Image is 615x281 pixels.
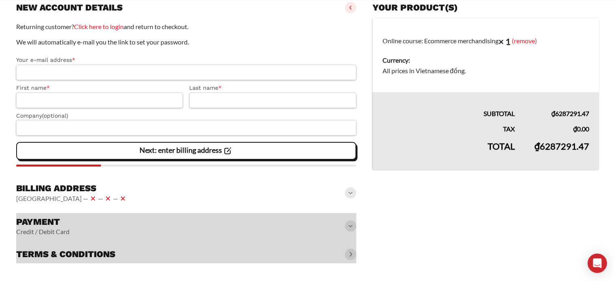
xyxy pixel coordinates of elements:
th: Tax [372,119,524,134]
td: Online course: Ecommerce merchandising [372,18,599,93]
span: ₫ [551,110,555,117]
span: ₫ [534,141,540,152]
th: Subtotal [372,92,524,119]
th: Total [372,134,524,170]
strong: × 1 [499,36,511,47]
vaadin-button: Next: enter billing address [16,142,356,160]
label: Last name [189,83,356,93]
bdi: 0.00 [573,125,589,133]
a: Click here to login [74,23,124,30]
bdi: 6287291.47 [551,110,589,117]
h3: New account details [16,2,123,13]
dt: Currency: [383,55,589,65]
label: Your e-mail address [16,55,356,65]
a: (remove) [512,36,537,44]
h3: Billing address [16,183,128,194]
label: Company [16,111,356,120]
div: Open Intercom Messenger [588,254,607,273]
label: First name [16,83,183,93]
p: We will automatically e-mail you the link to set your password. [16,37,356,47]
vaadin-horizontal-layout: [GEOGRAPHIC_DATA] — — — [16,194,128,203]
span: ₫ [573,125,577,133]
bdi: 6287291.47 [534,141,589,152]
p: Returning customer? and return to checkout. [16,21,356,32]
span: (optional) [42,112,68,119]
dd: All prices in Vietnamese đồng. [383,65,589,76]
